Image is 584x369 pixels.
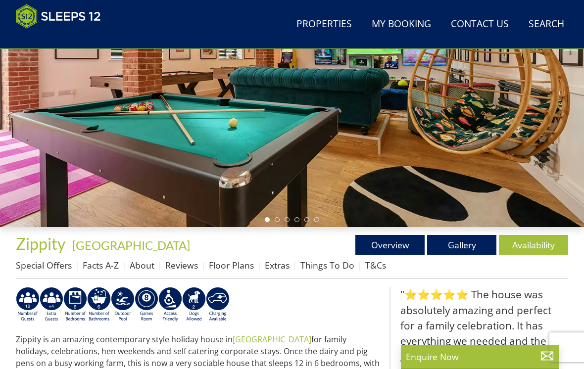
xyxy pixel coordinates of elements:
[182,287,206,323] img: AD_4nXe7_8LrJK20fD9VNWAdfykBvHkWcczWBt5QOadXbvIwJqtaRaRf-iI0SeDpMmH1MdC9T1Vy22FMXzzjMAvSuTB5cJ7z5...
[87,287,111,323] img: AD_4nXdmwCQHKAiIjYDk_1Dhq-AxX3fyYPYaVgX942qJE-Y7he54gqc0ybrIGUg6Qr_QjHGl2FltMhH_4pZtc0qV7daYRc31h...
[300,259,354,271] a: Things To Do
[16,287,40,323] img: AD_4nXeyNBIiEViFqGkFxeZn-WxmRvSobfXIejYCAwY7p4slR9Pvv7uWB8BWWl9Rip2DDgSCjKzq0W1yXMRj2G_chnVa9wg_L...
[292,13,356,36] a: Properties
[135,287,158,323] img: AD_4nXdrZMsjcYNLGsKuA84hRzvIbesVCpXJ0qqnwZoX5ch9Zjv73tWe4fnFRs2gJ9dSiUubhZXckSJX_mqrZBmYExREIfryF...
[16,234,65,253] span: Zippity
[72,238,190,252] a: [GEOGRAPHIC_DATA]
[11,35,115,43] iframe: Customer reviews powered by Trustpilot
[525,13,568,36] a: Search
[355,235,425,255] a: Overview
[427,235,496,255] a: Gallery
[68,238,190,252] span: -
[368,13,435,36] a: My Booking
[165,259,198,271] a: Reviews
[16,259,72,271] a: Special Offers
[447,13,513,36] a: Contact Us
[130,259,154,271] a: About
[209,259,254,271] a: Floor Plans
[206,287,230,323] img: AD_4nXcnT2OPG21WxYUhsl9q61n1KejP7Pk9ESVM9x9VetD-X_UXXoxAKaMRZGYNcSGiAsmGyKm0QlThER1osyFXNLmuYOVBV...
[365,259,386,271] a: T&Cs
[16,234,68,253] a: Zippity
[111,287,135,323] img: AD_4nXcBX9XWtisp1r4DyVfkhddle_VH6RrN3ygnUGrVnOmGqceGfhBv6nsUWs_M_dNMWm8jx42xDa-T6uhWOyA-wOI6XtUTM...
[265,259,290,271] a: Extras
[63,287,87,323] img: AD_4nXfRzBlt2m0mIteXDhAcJCdmEApIceFt1SPvkcB48nqgTZkfMpQlDmULa47fkdYiHD0skDUgcqepViZHFLjVKS2LWHUqM...
[406,350,554,363] p: Enquire Now
[16,4,101,29] img: Sleeps 12
[83,259,119,271] a: Facts A-Z
[233,334,311,345] a: [GEOGRAPHIC_DATA]
[40,287,63,323] img: AD_4nXdbdvS9hg4Z4a_Sc2eRf7hvmfCn3BSuImk78KzyAr7NttFLJLh-QSMFT7OMNXuvIj9fwIt4dOgpcg734rQCWJtnREsyC...
[158,287,182,323] img: AD_4nXe3VD57-M2p5iq4fHgs6WJFzKj8B0b3RcPFe5LKK9rgeZlFmFoaMJPsJOOJzc7Q6RMFEqsjIZ5qfEJu1txG3QLmI_2ZW...
[499,235,568,255] a: Availability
